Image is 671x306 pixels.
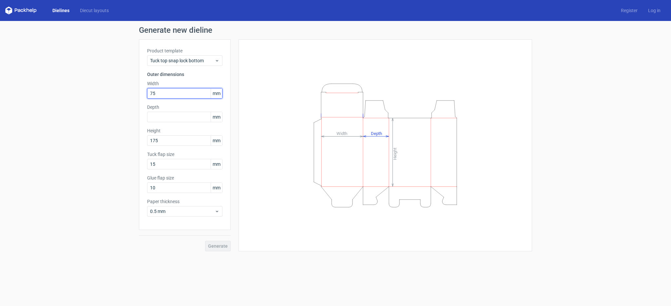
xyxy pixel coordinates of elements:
[75,7,114,14] a: Diecut layouts
[147,80,222,87] label: Width
[147,71,222,78] h3: Outer dimensions
[47,7,75,14] a: Dielines
[393,147,397,160] tspan: Height
[211,183,222,193] span: mm
[139,26,532,34] h1: Generate new dieline
[147,48,222,54] label: Product template
[643,7,666,14] a: Log in
[147,151,222,158] label: Tuck flap size
[150,208,215,215] span: 0.5 mm
[147,104,222,110] label: Depth
[147,175,222,181] label: Glue flap size
[147,127,222,134] label: Height
[616,7,643,14] a: Register
[211,136,222,145] span: mm
[211,88,222,98] span: mm
[150,57,215,64] span: Tuck top snap lock bottom
[147,198,222,205] label: Paper thickness
[211,112,222,122] span: mm
[336,131,347,136] tspan: Width
[211,159,222,169] span: mm
[371,131,382,136] tspan: Depth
